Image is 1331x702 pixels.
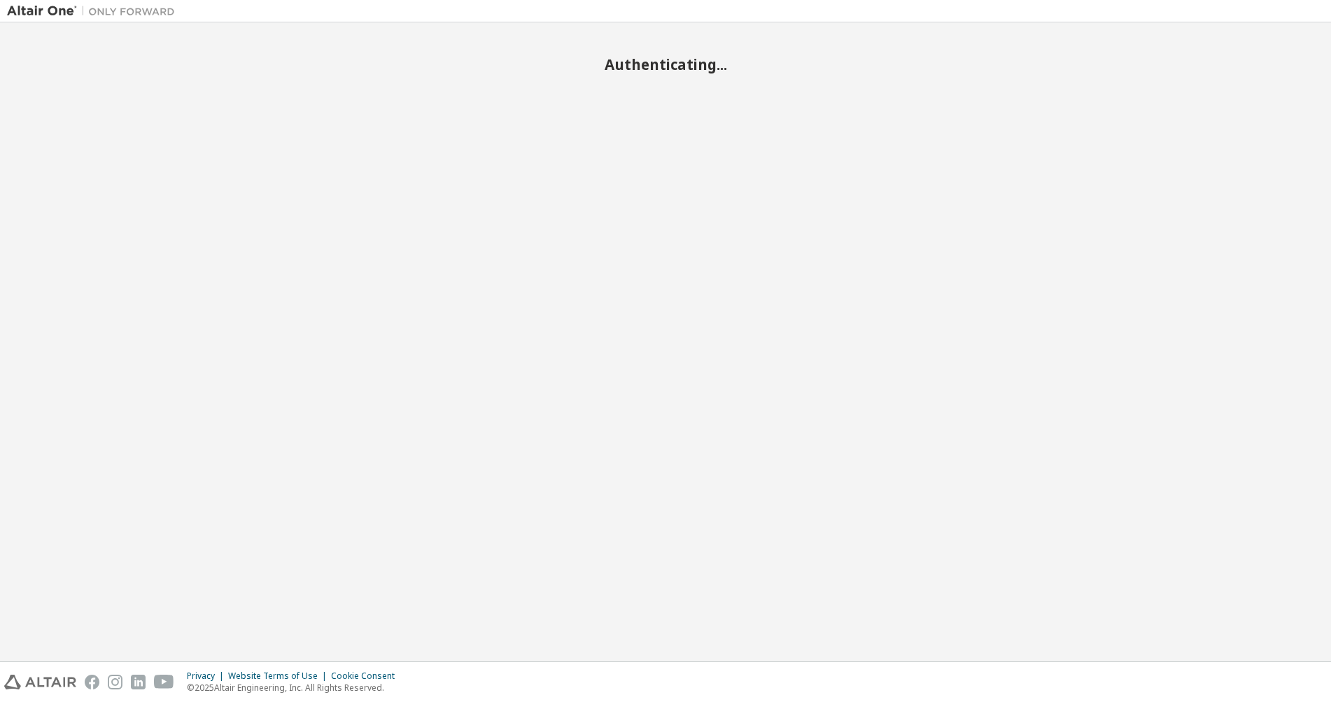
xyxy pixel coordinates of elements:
div: Website Terms of Use [228,671,331,682]
img: youtube.svg [154,675,174,689]
h2: Authenticating... [7,55,1324,73]
img: altair_logo.svg [4,675,76,689]
img: instagram.svg [108,675,122,689]
div: Cookie Consent [331,671,403,682]
div: Privacy [187,671,228,682]
p: © 2025 Altair Engineering, Inc. All Rights Reserved. [187,682,403,694]
img: linkedin.svg [131,675,146,689]
img: Altair One [7,4,182,18]
img: facebook.svg [85,675,99,689]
